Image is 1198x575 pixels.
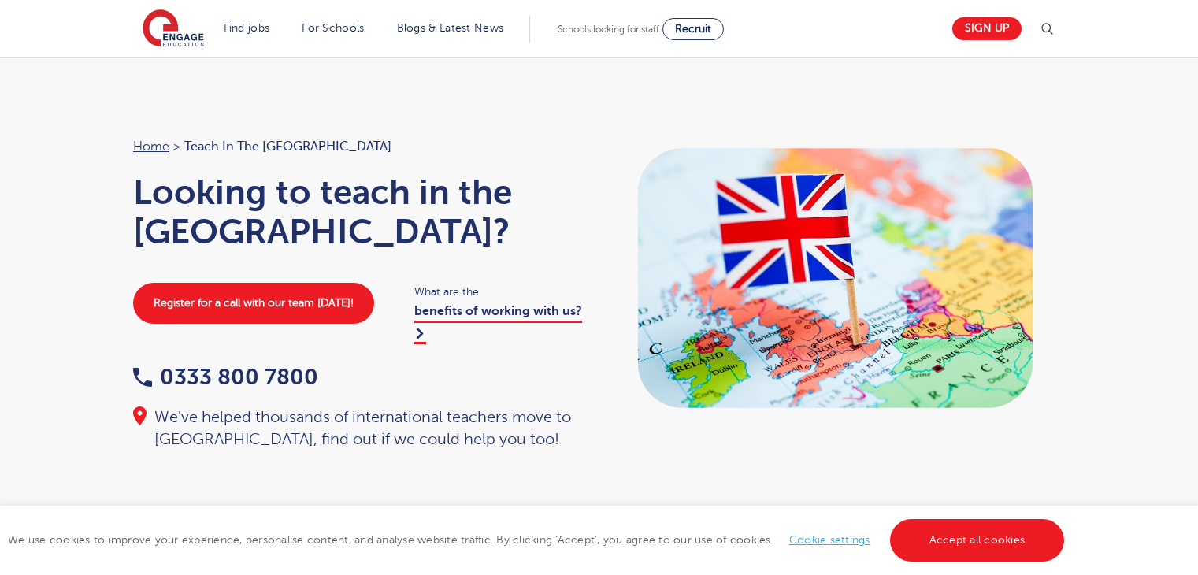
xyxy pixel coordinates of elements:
a: Register for a call with our team [DATE]! [133,283,374,324]
a: 0333 800 7800 [133,365,318,389]
span: > [173,139,180,154]
span: We use cookies to improve your experience, personalise content, and analyse website traffic. By c... [8,534,1068,546]
div: We've helped thousands of international teachers move to [GEOGRAPHIC_DATA], find out if we could ... [133,406,584,451]
span: What are the [414,283,584,301]
h1: Looking to teach in the [GEOGRAPHIC_DATA]? [133,172,584,251]
a: Sign up [952,17,1022,40]
a: For Schools [302,22,364,34]
a: Blogs & Latest News [397,22,504,34]
img: Engage Education [143,9,204,49]
a: Recruit [662,18,724,40]
nav: breadcrumb [133,136,584,157]
a: benefits of working with us? [414,304,582,343]
span: Schools looking for staff [558,24,659,35]
a: Find jobs [224,22,270,34]
span: Teach in the [GEOGRAPHIC_DATA] [184,136,391,157]
span: Recruit [675,23,711,35]
a: Cookie settings [789,534,870,546]
a: Accept all cookies [890,519,1065,562]
a: Home [133,139,169,154]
